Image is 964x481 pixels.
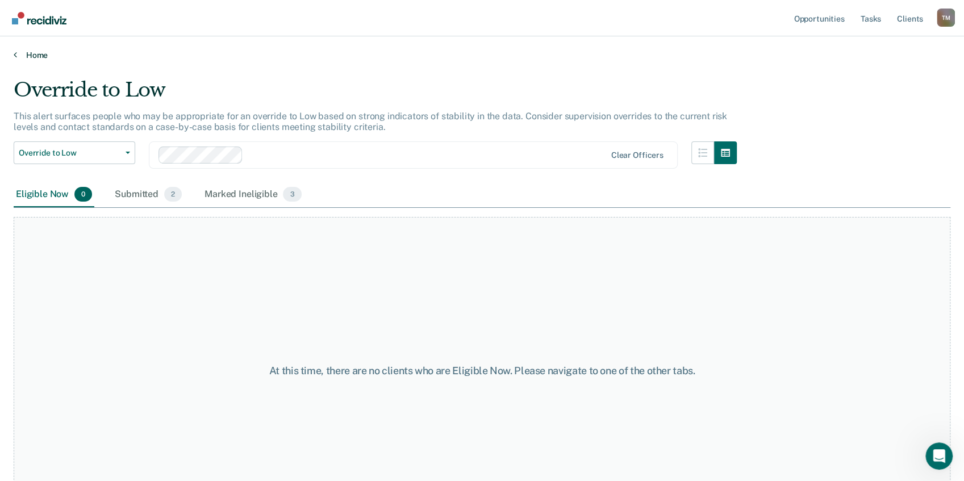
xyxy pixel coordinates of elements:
[19,148,121,158] span: Override to Low
[14,111,727,132] p: This alert surfaces people who may be appropriate for an override to Low based on strong indicato...
[611,150,663,160] div: Clear officers
[248,365,716,377] div: At this time, there are no clients who are Eligible Now. Please navigate to one of the other tabs.
[14,182,94,207] div: Eligible Now0
[12,12,66,24] img: Recidiviz
[283,187,301,202] span: 3
[202,182,304,207] div: Marked Ineligible3
[937,9,955,27] div: T M
[74,187,92,202] span: 0
[164,187,182,202] span: 2
[925,442,953,470] iframe: Intercom live chat
[112,182,184,207] div: Submitted2
[14,78,737,111] div: Override to Low
[14,50,950,60] a: Home
[14,141,135,164] button: Override to Low
[937,9,955,27] button: Profile dropdown button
